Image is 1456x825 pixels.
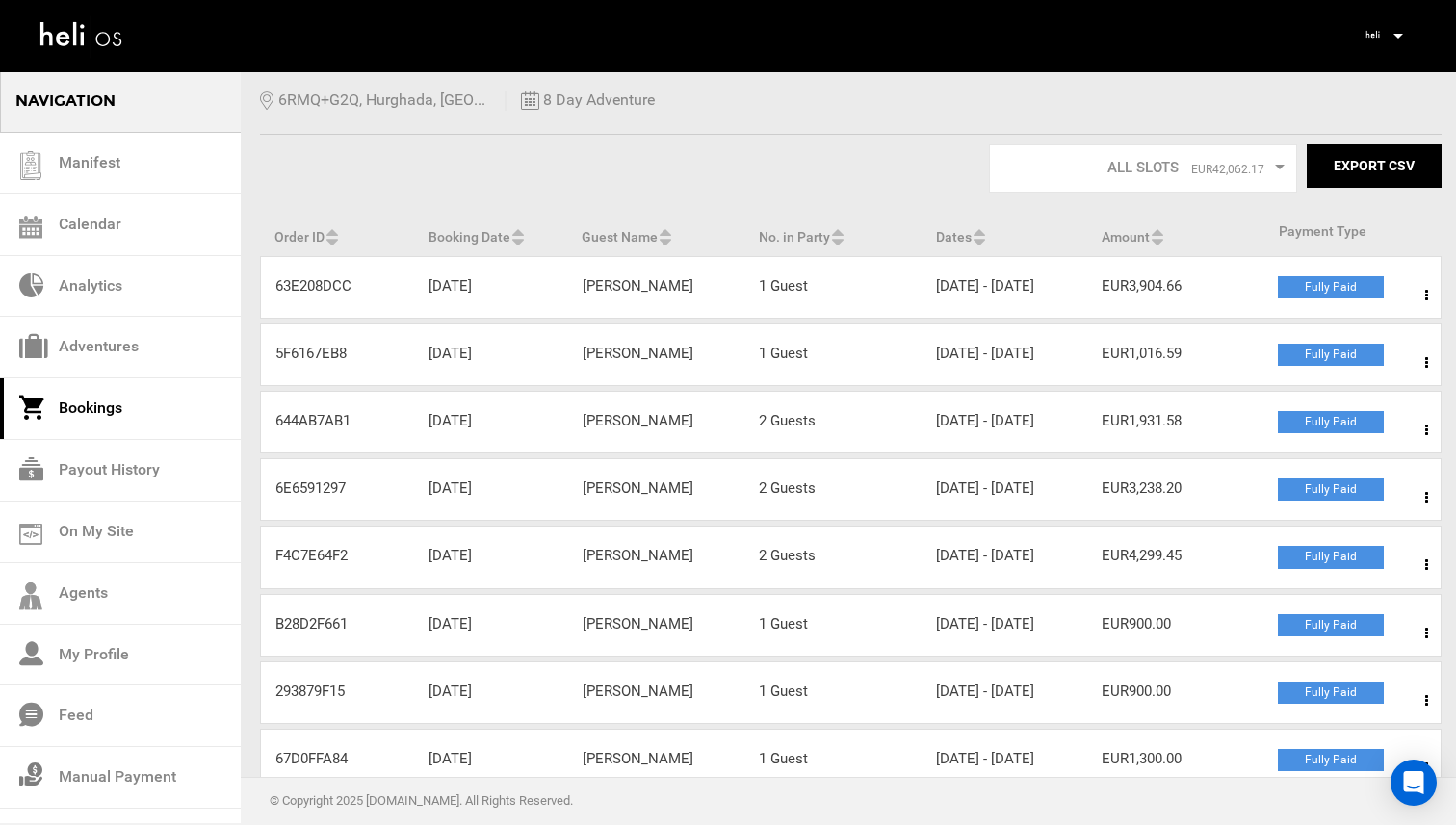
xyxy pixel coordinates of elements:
div: [DATE] - [DATE] [922,276,1087,296]
div: 1 Guest [744,749,922,769]
div: [PERSON_NAME] [568,546,745,566]
img: on_my_site.svg [19,524,42,545]
img: heli-logo [39,11,125,62]
div: Fully Paid [1278,546,1384,568]
div: 293879F15 [261,682,414,702]
div: 5F6167EB8 [261,344,414,364]
div: 644AB7AB1 [261,411,414,431]
div: [DATE] - [DATE] [922,614,1087,634]
div: [DATE] [414,682,567,702]
div: Fully Paid [1278,276,1384,298]
div: 2 Guests [744,411,922,431]
div: 1 Guest [744,682,922,702]
div: Fully Paid [1278,682,1384,704]
div: Guest Name [567,221,744,246]
div: [PERSON_NAME] [568,411,745,431]
div: Open Intercom Messenger [1391,760,1437,806]
div: 6RMQ+G2Q, Hurghada, Red Sea Governorate, Egypt [260,87,501,115]
div: [DATE] [414,546,567,566]
div: Heli VIP Red Sea Kite Trip - Falcon - TOM'S TRIP [260,25,1087,77]
div: [DATE] [414,749,567,769]
div: No. in Party [744,221,922,246]
div: 6E6591297 [261,478,414,499]
div: EUR3,904.66 [1087,276,1264,296]
div: [DATE] [414,478,567,499]
div: EUR900.00 [1087,614,1264,634]
div: EUR900.00 [1087,682,1264,702]
img: guest-list.svg [16,151,45,180]
div: 8 Day Adventure [510,87,655,115]
div: [PERSON_NAME] [568,682,745,702]
div: 2 Guests [744,478,922,499]
div: Fully Paid [1278,411,1384,433]
div: 63E208DCC [261,276,414,296]
div: EUR1,016.59 [1087,344,1264,364]
div: 1 Guest [744,344,922,364]
div: EUR3,238.20 [1087,478,1264,499]
div: 1 Guest [744,614,922,634]
div: [DATE] - [DATE] [922,749,1087,769]
button: Export CSV [1307,144,1442,188]
img: agents-icon.svg [19,582,42,610]
div: [DATE] - [DATE] [922,478,1087,499]
div: [PERSON_NAME] [568,344,745,364]
div: Fully Paid [1278,614,1384,636]
button: All SlotsEUR42,062.17 [989,144,1297,193]
div: EUR1,931.58 [1087,411,1264,431]
img: calendar.svg [19,216,42,239]
div: EUR4,299.45 [1087,546,1264,566]
div: [DATE] [414,344,567,364]
div: Order ID [260,221,414,246]
div: EUR1,300.00 [1087,749,1264,769]
div: Booking Date [414,221,568,246]
div: Fully Paid [1278,478,1384,501]
div: B28D2F661 [261,614,414,634]
div: [DATE] [414,411,567,431]
div: Fully Paid [1278,749,1384,771]
div: 1 Guest [744,276,922,296]
div: [PERSON_NAME] [568,749,745,769]
span: EUR42,062.17 [1191,162,1264,178]
div: [DATE] - [DATE] [922,546,1087,566]
div: [PERSON_NAME] [568,478,745,499]
div: 67D0FFA84 [261,749,414,769]
div: [PERSON_NAME] [568,276,745,296]
div: [DATE] [414,614,567,634]
div: Dates [922,221,1087,246]
div: [DATE] - [DATE] [922,411,1087,431]
div: Fully Paid [1278,344,1384,366]
div: [DATE] - [DATE] [922,344,1087,364]
img: 7b8205e9328a03c7eaaacec4a25d2b25.jpeg [1358,20,1387,49]
div: [DATE] - [DATE] [922,682,1087,702]
div: F4C7E64F2 [261,546,414,566]
div: Payment Type [1264,221,1442,241]
div: 2 Guests [744,546,922,566]
div: [PERSON_NAME] [568,614,745,634]
div: [DATE] [414,276,567,296]
div: Amount [1087,221,1264,246]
